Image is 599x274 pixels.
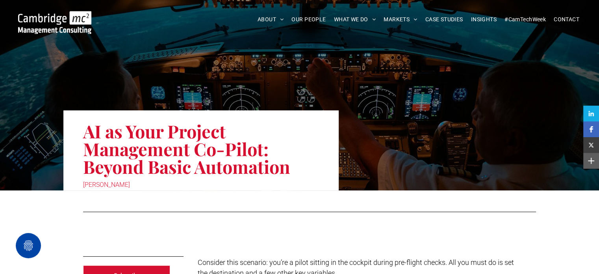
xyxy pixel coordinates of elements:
a: Your Business Transformed | Cambridge Management Consulting [18,12,91,21]
h1: AI as Your Project Management Co-Pilot: Beyond Basic Automation [83,121,319,176]
a: INSIGHTS [467,13,501,26]
a: CASE STUDIES [421,13,467,26]
a: ABOUT [254,13,288,26]
img: Cambridge MC Logo [18,11,91,34]
a: MARKETS [380,13,421,26]
a: #CamTechWeek [501,13,550,26]
a: CONTACT [550,13,583,26]
div: [PERSON_NAME] [83,179,319,190]
a: WHAT WE DO [330,13,380,26]
a: OUR PEOPLE [287,13,330,26]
